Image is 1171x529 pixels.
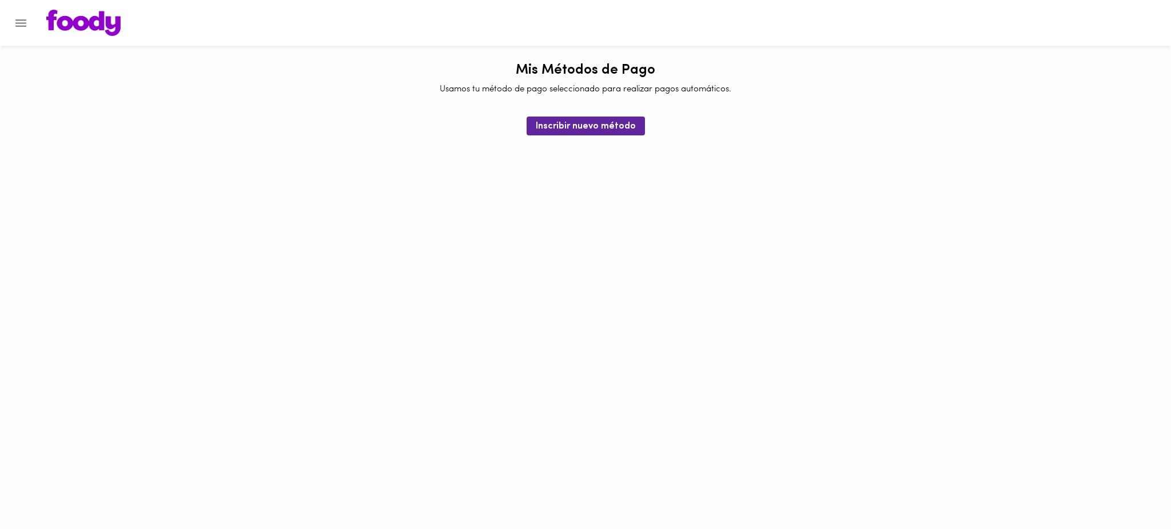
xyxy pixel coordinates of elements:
button: Inscribir nuevo método [527,117,645,135]
p: Usamos tu método de pago seleccionado para realizar pagos automáticos. [440,83,731,95]
button: Menu [7,9,35,37]
iframe: Messagebird Livechat Widget [1105,463,1160,518]
h1: Mis Métodos de Pago [516,63,655,78]
img: logo.png [46,10,121,36]
span: Inscribir nuevo método [536,121,636,132]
